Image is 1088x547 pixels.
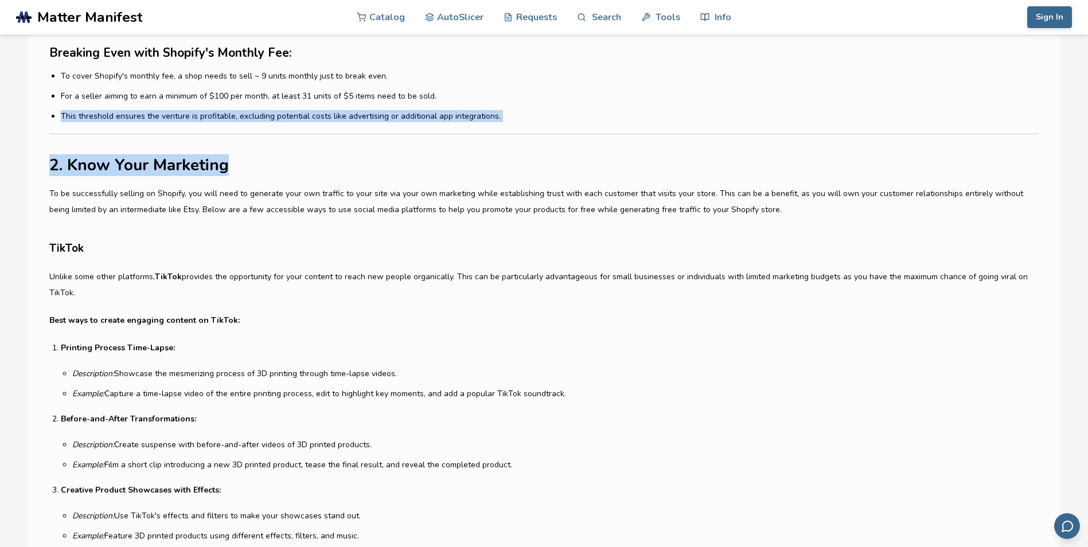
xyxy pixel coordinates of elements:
li: Capture a time-lapse video of the entire printing process, edit to highlight key moments, and add... [72,388,1038,400]
strong: TikTok [155,271,182,282]
p: To be successfully selling on Shopify, you will need to generate your own traffic to your site vi... [49,186,1038,218]
em: Example: [72,388,104,399]
em: Description: [72,510,114,521]
em: Example: [72,459,104,470]
em: Example: [72,530,104,541]
strong: Creative Product Showcases with Effects: [61,485,221,495]
h2: Breaking Even with Shopify's Monthly Fee: [49,44,1038,62]
em: Description: [72,368,114,379]
strong: Printing Process Time-Lapse: [61,342,175,353]
li: Film a short clip introducing a new 3D printed product, tease the final result, and reveal the co... [72,459,1038,471]
li: Feature 3D printed products using different effects, filters, and music. [72,530,1038,542]
span: Matter Manifest [37,9,142,25]
h1: 2. Know Your Marketing [49,157,1038,174]
li: Use TikTok's effects and filters to make your showcases stand out. [72,510,1038,522]
li: This threshold ensures the venture is profitable, excluding potential costs like advertising or a... [61,110,1038,122]
p: Unlike some other platforms, provides the opportunity for your content to reach new people organi... [49,269,1038,301]
strong: Before-and-After Transformations: [61,413,196,424]
h3: TikTok [49,240,1038,257]
li: To cover Shopify's monthly fee, a shop needs to sell ~ 9 units monthly just to break even. [61,70,1038,82]
button: Sign In [1027,6,1072,28]
li: Create suspense with before-and-after videos of 3D printed products. [72,439,1038,451]
li: Showcase the mesmerizing process of 3D printing through time-lapse videos. [72,368,1038,380]
button: Send feedback via email [1054,513,1080,539]
strong: Best ways to create engaging content on TikTok: [49,315,240,326]
em: Description: [72,439,114,450]
li: For a seller aiming to earn a minimum of $100 per month, at least 31 units of $5 items need to be... [61,90,1038,102]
